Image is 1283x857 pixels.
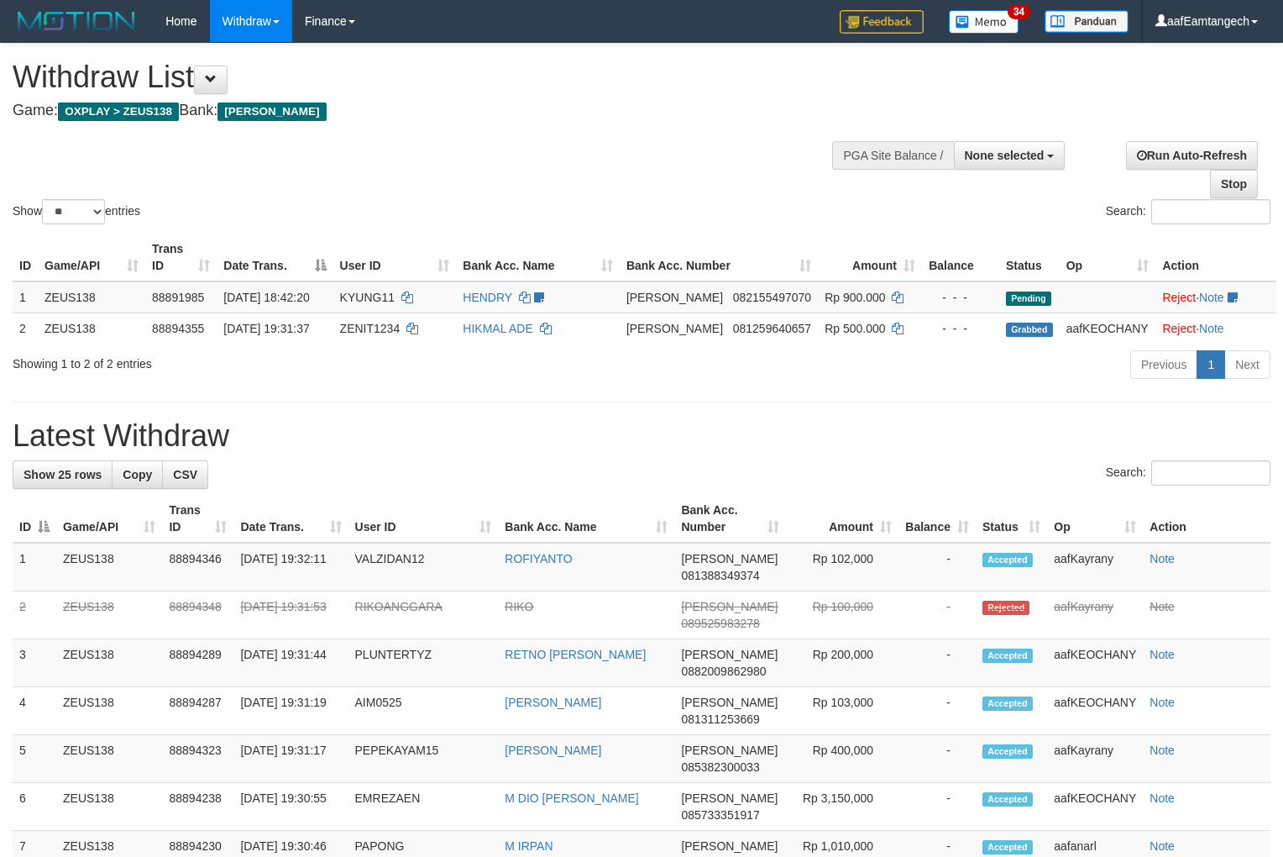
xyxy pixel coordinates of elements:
[898,639,976,687] td: -
[733,322,811,335] span: Copy 081259640657 to clipboard
[681,760,759,774] span: Copy 085382300033 to clipboard
[786,783,898,831] td: Rp 3,150,000
[1008,4,1030,19] span: 34
[13,783,56,831] td: 6
[56,783,162,831] td: ZEUS138
[162,735,233,783] td: 88894323
[681,569,759,582] span: Copy 081388349374 to clipboard
[681,791,778,805] span: [PERSON_NAME]
[217,103,326,121] span: [PERSON_NAME]
[681,617,759,630] span: Copy 089525983278 to clipboard
[1210,170,1258,198] a: Stop
[13,349,522,372] div: Showing 1 to 2 of 2 entries
[162,783,233,831] td: 88894238
[13,639,56,687] td: 3
[982,649,1033,663] span: Accepted
[348,735,499,783] td: PEPEKAYAM15
[13,281,38,313] td: 1
[681,744,778,757] span: [PERSON_NAME]
[898,687,976,735] td: -
[929,289,992,306] div: - - -
[56,735,162,783] td: ZEUS138
[982,553,1033,567] span: Accepted
[898,591,976,639] td: -
[505,839,552,853] a: M IRPAN
[1106,199,1270,224] label: Search:
[13,687,56,735] td: 4
[1162,291,1196,304] a: Reject
[1197,350,1225,379] a: 1
[38,234,145,281] th: Game/API: activate to sort column ascending
[982,792,1033,807] span: Accepted
[1047,495,1143,543] th: Op: activate to sort column ascending
[1162,322,1196,335] a: Reject
[145,234,217,281] th: Trans ID: activate to sort column ascending
[840,10,924,34] img: Feedback.jpg
[233,783,348,831] td: [DATE] 19:30:55
[1047,735,1143,783] td: aafKayrany
[233,495,348,543] th: Date Trans.: activate to sort column ascending
[929,320,992,337] div: - - -
[1151,199,1270,224] input: Search:
[674,495,786,543] th: Bank Acc. Number: activate to sort column ascending
[1149,648,1175,661] a: Note
[898,735,976,783] td: -
[1199,291,1224,304] a: Note
[1149,696,1175,709] a: Note
[922,234,999,281] th: Balance
[681,600,778,613] span: [PERSON_NAME]
[999,234,1060,281] th: Status
[498,495,674,543] th: Bank Acc. Name: activate to sort column ascending
[1047,687,1143,735] td: aafKEOCHANY
[825,291,885,304] span: Rp 900.000
[38,281,145,313] td: ZEUS138
[456,234,620,281] th: Bank Acc. Name: activate to sort column ascending
[13,460,113,489] a: Show 25 rows
[340,322,401,335] span: ZENIT1234
[348,687,499,735] td: AIM0525
[898,543,976,591] td: -
[954,141,1066,170] button: None selected
[505,744,601,757] a: [PERSON_NAME]
[626,322,723,335] span: [PERSON_NAME]
[1155,313,1276,344] td: ·
[505,648,646,661] a: RETNO [PERSON_NAME]
[112,460,163,489] a: Copy
[348,783,499,831] td: EMREZAEN
[1006,292,1051,306] span: Pending
[162,591,233,639] td: 88894348
[13,543,56,591] td: 1
[1149,600,1175,613] a: Note
[1047,543,1143,591] td: aafKayrany
[626,291,723,304] span: [PERSON_NAME]
[1060,234,1156,281] th: Op: activate to sort column ascending
[1155,234,1276,281] th: Action
[620,234,818,281] th: Bank Acc. Number: activate to sort column ascending
[786,591,898,639] td: Rp 100,000
[173,468,197,481] span: CSV
[681,696,778,709] span: [PERSON_NAME]
[463,291,512,304] a: HENDRY
[1149,791,1175,805] a: Note
[13,495,56,543] th: ID: activate to sort column descending
[56,687,162,735] td: ZEUS138
[1149,839,1175,853] a: Note
[233,639,348,687] td: [DATE] 19:31:44
[162,460,208,489] a: CSV
[1199,322,1224,335] a: Note
[982,697,1033,711] span: Accepted
[505,600,533,613] a: RIKO
[333,234,457,281] th: User ID: activate to sort column ascending
[681,665,766,678] span: Copy 0882009862980 to clipboard
[1047,591,1143,639] td: aafKayrany
[348,495,499,543] th: User ID: activate to sort column ascending
[348,543,499,591] td: VALZIDAN12
[1149,744,1175,757] a: Note
[1106,460,1270,486] label: Search:
[38,313,145,344] td: ZEUS138
[13,735,56,783] td: 5
[1045,10,1129,33] img: panduan.png
[949,10,1019,34] img: Button%20Memo.svg
[505,791,638,805] a: M DIO [PERSON_NAME]
[1126,141,1258,170] a: Run Auto-Refresh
